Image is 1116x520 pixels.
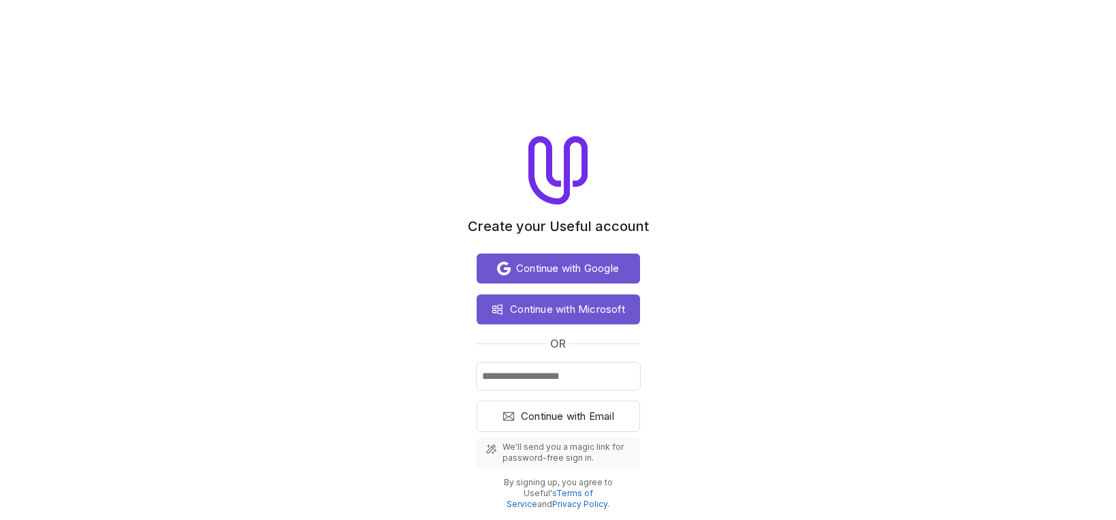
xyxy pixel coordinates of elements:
[477,294,640,324] button: Continue with Microsoft
[477,401,640,432] button: Continue with Email
[552,499,607,509] a: Privacy Policy
[503,442,632,463] span: We'll send you a magic link for password-free sign in.
[468,218,649,234] h1: Create your Useful account
[488,477,629,510] p: By signing up, you agree to Useful's and .
[477,363,640,390] input: Email
[516,260,619,277] span: Continue with Google
[550,335,566,352] span: or
[507,488,593,509] a: Terms of Service
[521,408,614,425] span: Continue with Email
[477,254,640,284] button: Continue with Google
[510,301,625,318] span: Continue with Microsoft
